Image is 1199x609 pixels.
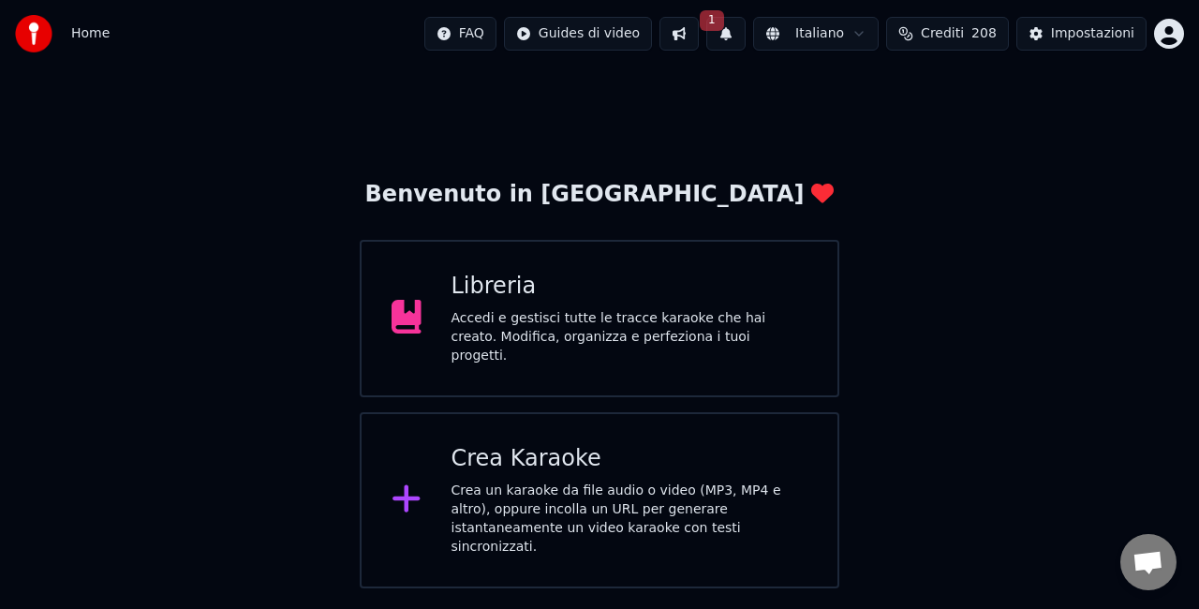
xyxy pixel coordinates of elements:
span: 1 [700,10,724,31]
div: Impostazioni [1051,24,1134,43]
span: 208 [971,24,997,43]
button: Impostazioni [1016,17,1147,51]
span: Home [71,24,110,43]
img: youka [15,15,52,52]
div: Benvenuto in [GEOGRAPHIC_DATA] [365,180,835,210]
div: Crea Karaoke [451,444,808,474]
div: Crea un karaoke da file audio o video (MP3, MP4 e altro), oppure incolla un URL per generare ista... [451,482,808,557]
button: 1 [706,17,746,51]
button: Crediti208 [886,17,1009,51]
button: Guides di video [504,17,652,51]
button: FAQ [424,17,496,51]
div: Aprire la chat [1120,534,1177,590]
span: Crediti [921,24,964,43]
nav: breadcrumb [71,24,110,43]
div: Accedi e gestisci tutte le tracce karaoke che hai creato. Modifica, organizza e perfeziona i tuoi... [451,309,808,365]
div: Libreria [451,272,808,302]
